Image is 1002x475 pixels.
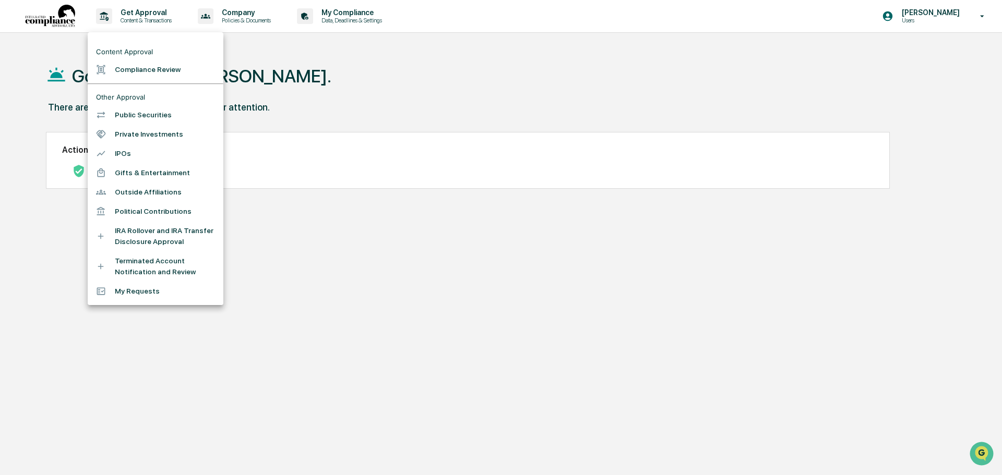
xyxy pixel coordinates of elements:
p: Get Approval [112,8,177,17]
h1: Good Morning, [PERSON_NAME]. [72,66,331,87]
div: 🔎 [10,152,19,161]
li: My Requests [88,282,223,301]
a: 🖐️Preclearance [6,127,71,146]
li: Gifts & Entertainment [88,163,223,182]
div: We're available if you need us! [35,90,132,99]
span: Preclearance [21,131,67,142]
li: Terminated Account Notification and Review [88,251,223,282]
li: Other Approval [88,89,223,105]
p: My Compliance [313,8,387,17]
iframe: Open customer support [969,441,997,469]
p: [PERSON_NAME] [893,8,965,17]
div: Start new chat [35,80,171,90]
div: 🗄️ [76,132,84,141]
a: 🔎Data Lookup [6,147,70,166]
li: Private Investments [88,125,223,144]
img: 1746055101610-c473b297-6a78-478c-a979-82029cc54cd1 [10,80,29,99]
img: logo [25,5,75,28]
h2: Action Items [62,145,874,155]
a: 🗄️Attestations [71,127,134,146]
div: There are [48,102,89,113]
div: 🖐️ [10,132,19,141]
li: Content Approval [88,43,223,60]
input: Clear [27,47,172,58]
img: No Actions logo [73,165,85,177]
p: Users [893,17,965,24]
p: Company [213,8,276,17]
li: Public Securities [88,105,223,125]
li: Outside Affiliations [88,182,223,202]
p: Data, Deadlines & Settings [313,17,387,24]
span: Data Lookup [21,151,66,162]
li: IRA Rollover and IRA Transfer Disclosure Approval [88,221,223,251]
li: Political Contributions [88,202,223,221]
span: Attestations [86,131,129,142]
button: Start new chat [177,83,190,95]
li: IPOs [88,144,223,163]
p: How can we help? [10,22,190,39]
p: Policies & Documents [213,17,276,24]
li: Compliance Review [88,60,223,79]
span: Pylon [104,177,126,185]
p: Content & Transactions [112,17,177,24]
a: Powered byPylon [74,176,126,185]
